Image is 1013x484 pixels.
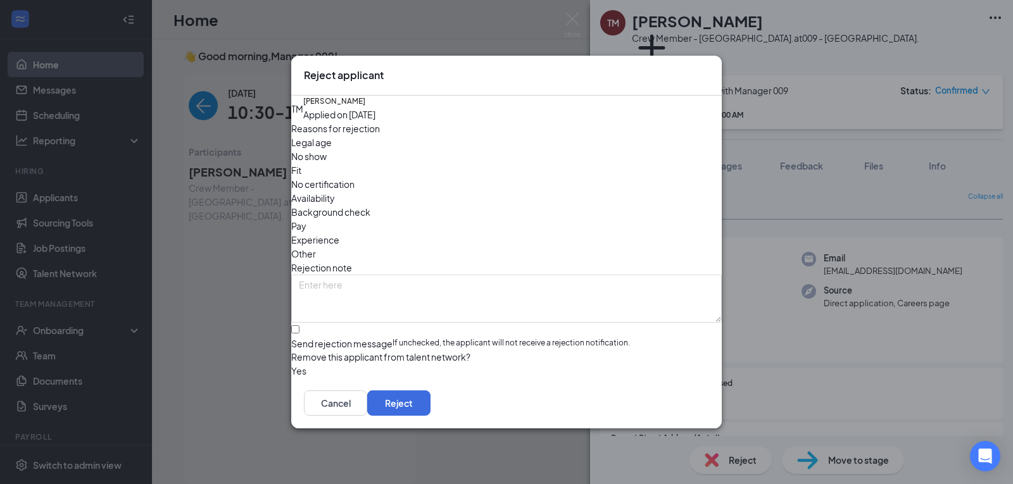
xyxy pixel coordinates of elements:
[291,149,327,163] span: No show
[291,135,332,149] span: Legal age
[291,247,316,261] span: Other
[291,102,303,116] div: TM
[291,325,299,333] input: Send rejection messageIf unchecked, the applicant will not receive a rejection notification.
[291,337,393,350] div: Send rejection message
[291,205,370,219] span: Background check
[304,390,367,416] button: Cancel
[291,364,306,378] span: Yes
[291,177,355,191] span: No certification
[393,337,630,350] span: If unchecked, the applicant will not receive a rejection notification.
[303,96,365,107] h5: [PERSON_NAME]
[291,123,380,134] span: Reasons for rejection
[291,351,470,363] span: Remove this applicant from talent network?
[291,219,306,233] span: Pay
[304,68,384,82] h3: Reject applicant
[970,441,1000,471] div: Open Intercom Messenger
[303,108,375,121] div: Applied on [DATE]
[291,233,339,247] span: Experience
[291,191,335,205] span: Availability
[291,163,301,177] span: Fit
[367,390,431,416] button: Reject
[291,262,352,273] span: Rejection note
